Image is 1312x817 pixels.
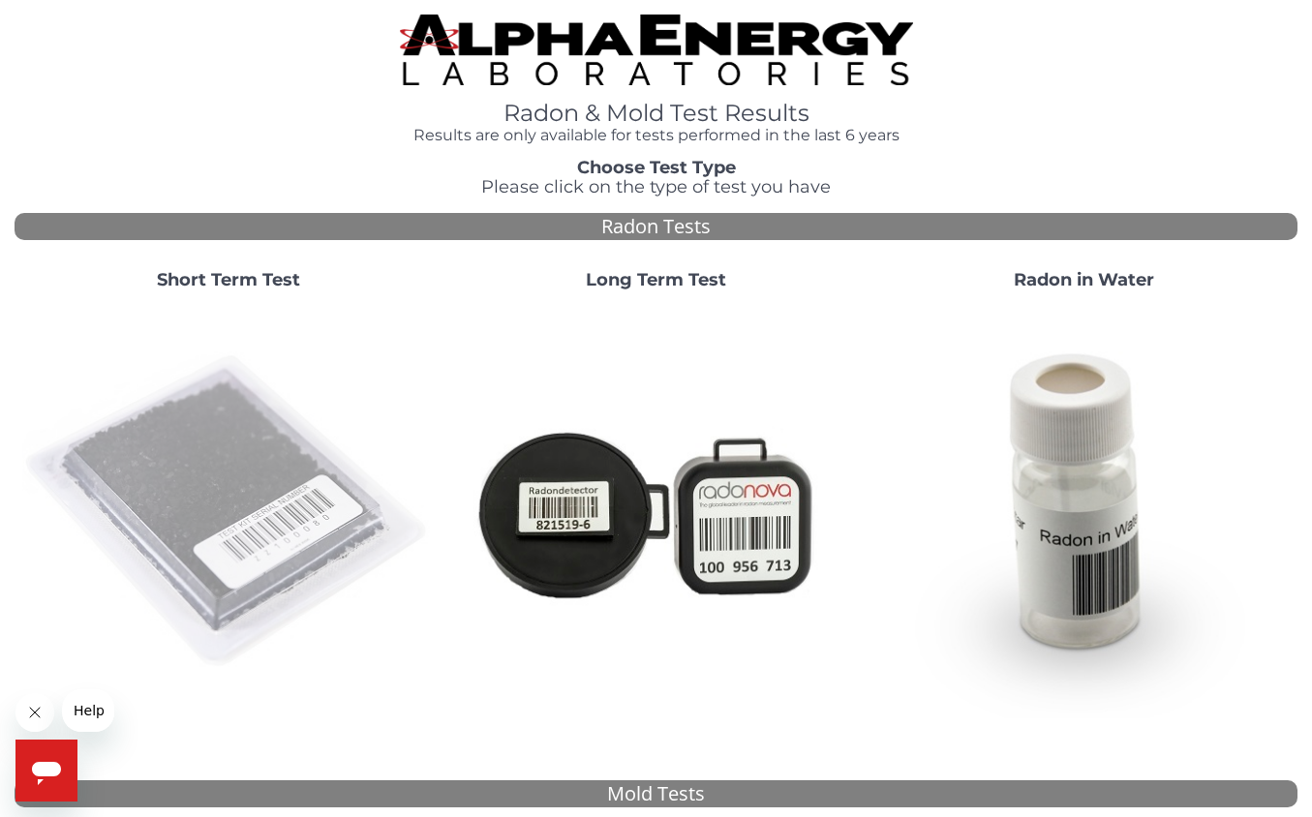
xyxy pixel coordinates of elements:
div: Mold Tests [15,780,1297,808]
iframe: Message from company [62,689,114,732]
h4: Results are only available for tests performed in the last 6 years [400,127,913,144]
iframe: Button to launch messaging window [15,740,77,802]
strong: Long Term Test [586,269,726,290]
img: TightCrop.jpg [400,15,913,85]
strong: Radon in Water [1014,269,1154,290]
strong: Short Term Test [157,269,300,290]
iframe: Close message [15,693,54,732]
img: RadoninWater.jpg [877,306,1290,718]
span: Please click on the type of test you have [481,176,831,197]
img: Radtrak2vsRadtrak3.jpg [450,306,863,718]
h1: Radon & Mold Test Results [400,101,913,126]
img: ShortTerm.jpg [22,306,435,718]
div: Radon Tests [15,213,1297,241]
strong: Choose Test Type [577,157,736,178]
